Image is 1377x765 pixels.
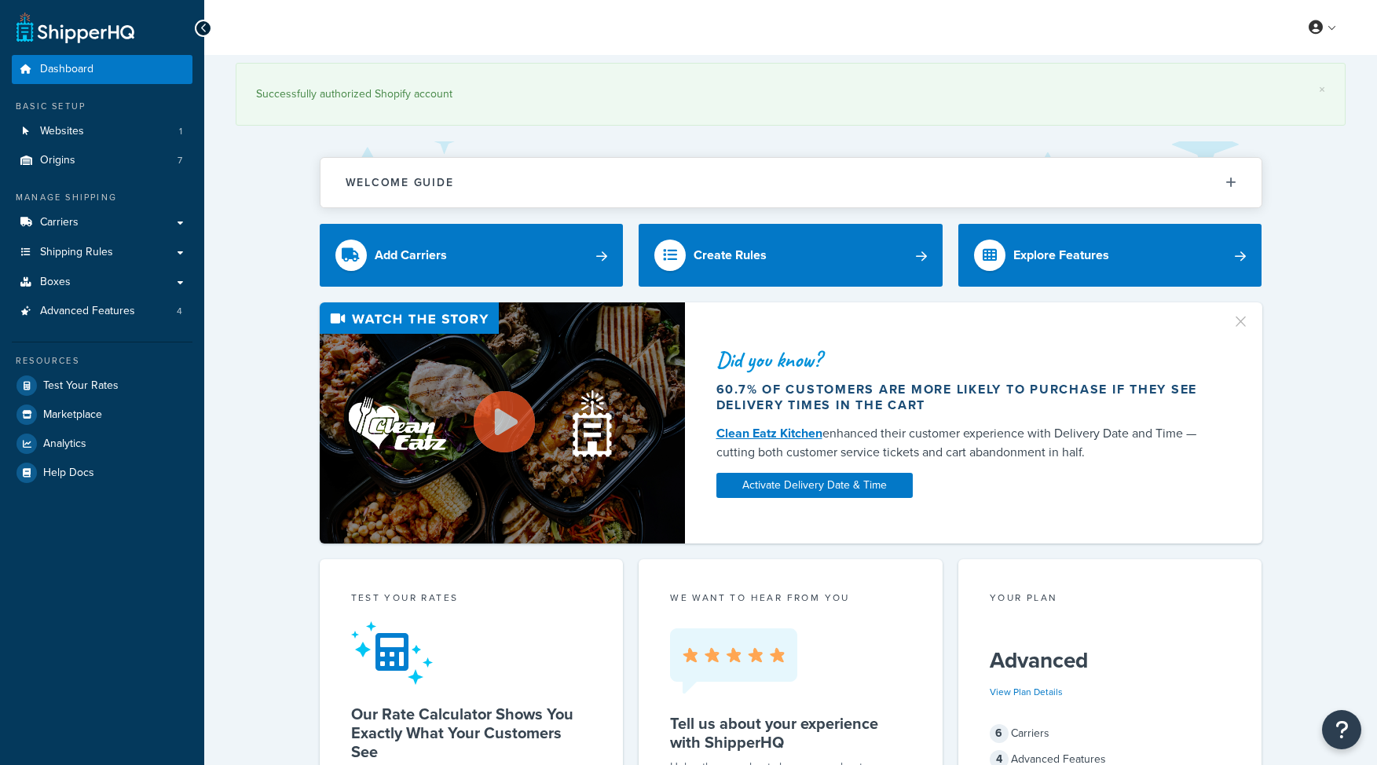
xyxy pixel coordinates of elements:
a: Activate Delivery Date & Time [716,473,913,498]
a: Origins7 [12,146,192,175]
span: 4 [177,305,182,318]
a: Explore Features [958,224,1262,287]
a: Add Carriers [320,224,624,287]
div: Your Plan [990,591,1231,609]
h2: Welcome Guide [346,177,454,189]
a: View Plan Details [990,685,1063,699]
a: Shipping Rules [12,238,192,267]
div: Add Carriers [375,244,447,266]
span: 6 [990,724,1009,743]
h5: Tell us about your experience with ShipperHQ [670,714,911,752]
a: Analytics [12,430,192,458]
a: Boxes [12,268,192,297]
div: Test your rates [351,591,592,609]
span: Analytics [43,437,86,451]
span: Advanced Features [40,305,135,318]
div: Carriers [990,723,1231,745]
a: × [1319,83,1325,96]
img: Video thumbnail [320,302,685,544]
span: 7 [178,154,182,167]
span: Shipping Rules [40,246,113,259]
span: 1 [179,125,182,138]
span: Websites [40,125,84,138]
p: we want to hear from you [670,591,911,605]
div: enhanced their customer experience with Delivery Date and Time — cutting both customer service ti... [716,424,1213,462]
span: Carriers [40,216,79,229]
a: Create Rules [639,224,943,287]
span: Boxes [40,276,71,289]
li: Websites [12,117,192,146]
li: Advanced Features [12,297,192,326]
a: Carriers [12,208,192,237]
h5: Advanced [990,648,1231,673]
div: Successfully authorized Shopify account [256,83,1325,105]
h5: Our Rate Calculator Shows You Exactly What Your Customers See [351,705,592,761]
div: Explore Features [1013,244,1109,266]
a: Clean Eatz Kitchen [716,424,822,442]
a: Advanced Features4 [12,297,192,326]
a: Websites1 [12,117,192,146]
div: 60.7% of customers are more likely to purchase if they see delivery times in the cart [716,382,1213,413]
div: Create Rules [694,244,767,266]
button: Welcome Guide [320,158,1262,207]
span: Dashboard [40,63,93,76]
a: Dashboard [12,55,192,84]
li: Origins [12,146,192,175]
button: Open Resource Center [1322,710,1361,749]
a: Help Docs [12,459,192,487]
div: Did you know? [716,349,1213,371]
span: Marketplace [43,408,102,422]
a: Marketplace [12,401,192,429]
div: Basic Setup [12,100,192,113]
div: Manage Shipping [12,191,192,204]
span: Help Docs [43,467,94,480]
span: Origins [40,154,75,167]
span: Test Your Rates [43,379,119,393]
a: Test Your Rates [12,372,192,400]
div: Resources [12,354,192,368]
